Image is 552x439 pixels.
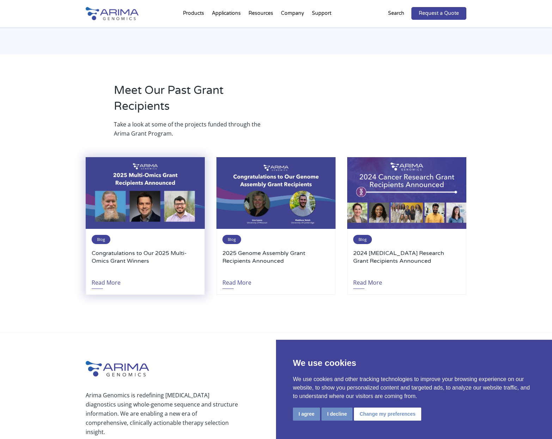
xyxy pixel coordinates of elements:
[114,83,265,120] h2: Meet Our Past Grant Recipients
[353,249,460,273] a: 2024 [MEDICAL_DATA] Research Grant Recipients Announced
[293,375,535,401] p: We use cookies and other tracking technologies to improve your browsing experience on our website...
[353,235,372,244] span: Blog
[86,391,238,437] p: Arima Genomics is redefining [MEDICAL_DATA] diagnostics using whole-genome sequence and structure...
[92,273,121,289] a: Read More
[388,9,404,18] p: Search
[347,157,466,229] img: 2024-Cancer-Research-Grant-Recipients-500x300.jpg
[86,361,149,376] img: Arima-Genomics-logo
[353,273,382,289] a: Read More
[92,249,199,273] a: Congratulations to Our 2025 Multi-Omics Grant Winners
[293,357,535,369] p: We use cookies
[86,7,139,20] img: Arima-Genomics-logo
[321,408,352,421] button: I decline
[222,273,251,289] a: Read More
[216,157,336,229] img: genome-assembly-grant-2025-1-500x300.jpg
[114,120,265,138] p: Take a look at some of the projects funded through the Arima Grant Program.
[354,408,421,421] button: Change my preferences
[222,249,330,273] a: 2025 Genome Assembly Grant Recipients Announced
[222,235,241,244] span: Blog
[86,157,205,229] img: 2025-multi-omics-grant-winners-500x300.jpg
[293,408,320,421] button: I agree
[411,7,466,20] a: Request a Quote
[92,235,110,244] span: Blog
